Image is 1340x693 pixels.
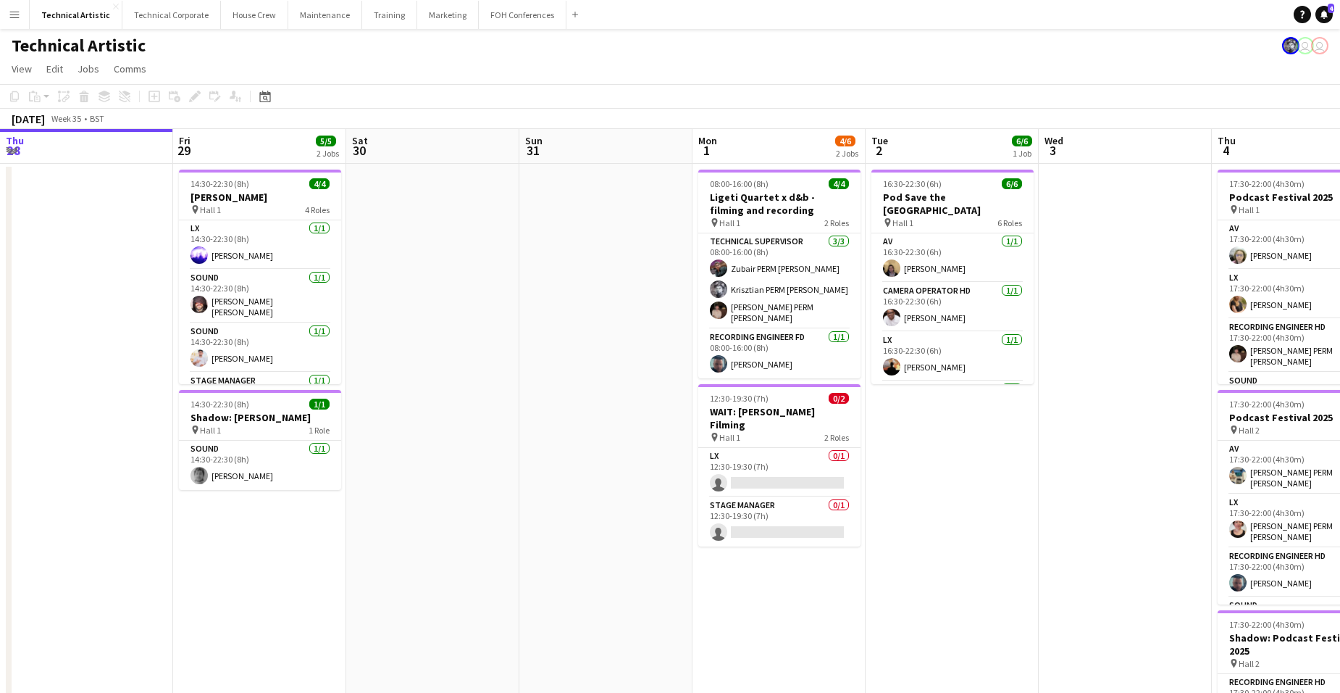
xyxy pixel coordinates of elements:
[829,393,849,404] span: 0/2
[179,441,341,490] app-card-role: Sound1/114:30-22:30 (8h)[PERSON_NAME]
[892,217,913,228] span: Hall 1
[525,134,543,147] span: Sun
[316,136,336,146] span: 5/5
[824,217,849,228] span: 2 Roles
[523,142,543,159] span: 31
[1215,142,1236,159] span: 4
[288,1,362,29] button: Maintenance
[114,62,146,75] span: Comms
[179,191,341,204] h3: [PERSON_NAME]
[179,390,341,490] app-job-card: 14:30-22:30 (8h)1/1Shadow: [PERSON_NAME] Hall 11 RoleSound1/114:30-22:30 (8h)[PERSON_NAME]
[200,204,221,215] span: Hall 1
[835,136,855,146] span: 4/6
[710,178,769,189] span: 08:00-16:00 (8h)
[309,425,330,436] span: 1 Role
[698,448,860,497] app-card-role: LX0/112:30-19:30 (7h)
[698,191,860,217] h3: Ligeti Quartet x d&b - filming and recording
[719,217,740,228] span: Hall 1
[824,432,849,443] span: 2 Roles
[12,62,32,75] span: View
[350,142,368,159] span: 30
[1328,4,1334,13] span: 4
[1002,178,1022,189] span: 6/6
[305,204,330,215] span: 4 Roles
[698,134,717,147] span: Mon
[710,393,769,404] span: 12:30-19:30 (7h)
[200,425,221,436] span: Hall 1
[869,142,888,159] span: 2
[479,1,566,29] button: FOH Conferences
[698,329,860,378] app-card-role: Recording Engineer FD1/108:00-16:00 (8h)[PERSON_NAME]
[90,113,104,124] div: BST
[1218,134,1236,147] span: Thu
[829,178,849,189] span: 4/4
[108,59,152,78] a: Comms
[1315,6,1333,23] a: 4
[190,178,249,189] span: 14:30-22:30 (8h)
[698,497,860,547] app-card-role: Stage Manager0/112:30-19:30 (7h)
[696,142,717,159] span: 1
[698,405,860,431] h3: WAIT: [PERSON_NAME] Filming
[1297,37,1314,54] app-user-avatar: Liveforce Admin
[417,1,479,29] button: Marketing
[883,178,942,189] span: 16:30-22:30 (6h)
[6,59,38,78] a: View
[1229,619,1305,630] span: 17:30-22:00 (4h30m)
[1239,658,1260,669] span: Hall 2
[1229,399,1305,410] span: 17:30-22:00 (4h30m)
[309,399,330,410] span: 1/1
[871,332,1034,381] app-card-role: LX1/116:30-22:30 (6h)[PERSON_NAME]
[698,170,860,378] app-job-card: 08:00-16:00 (8h)4/4Ligeti Quartet x d&b - filming and recording Hall 12 RolesTechnical Supervisor...
[122,1,221,29] button: Technical Corporate
[46,62,63,75] span: Edit
[871,134,888,147] span: Tue
[871,381,1034,435] app-card-role: Recording Engineer HD1/1
[30,1,122,29] button: Technical Artistic
[179,270,341,323] app-card-role: Sound1/114:30-22:30 (8h)[PERSON_NAME] [PERSON_NAME]
[719,432,740,443] span: Hall 1
[48,113,84,124] span: Week 35
[1013,148,1031,159] div: 1 Job
[997,217,1022,228] span: 6 Roles
[1239,204,1260,215] span: Hall 1
[177,142,190,159] span: 29
[352,134,368,147] span: Sat
[1311,37,1328,54] app-user-avatar: Liveforce Admin
[179,134,190,147] span: Fri
[41,59,69,78] a: Edit
[4,142,24,159] span: 28
[78,62,99,75] span: Jobs
[179,373,341,422] app-card-role: Stage Manager1/1
[1229,178,1305,189] span: 17:30-22:00 (4h30m)
[362,1,417,29] button: Training
[6,134,24,147] span: Thu
[871,191,1034,217] h3: Pod Save the [GEOGRAPHIC_DATA]
[179,170,341,384] app-job-card: 14:30-22:30 (8h)4/4[PERSON_NAME] Hall 14 RolesLX1/114:30-22:30 (8h)[PERSON_NAME]Sound1/114:30-22:...
[871,170,1034,384] app-job-card: 16:30-22:30 (6h)6/6Pod Save the [GEOGRAPHIC_DATA] Hall 16 RolesAV1/116:30-22:30 (6h)[PERSON_NAME]...
[72,59,105,78] a: Jobs
[12,112,45,126] div: [DATE]
[871,233,1034,283] app-card-role: AV1/116:30-22:30 (6h)[PERSON_NAME]
[836,148,858,159] div: 2 Jobs
[190,399,249,410] span: 14:30-22:30 (8h)
[179,220,341,270] app-card-role: LX1/114:30-22:30 (8h)[PERSON_NAME]
[179,323,341,373] app-card-role: Sound1/114:30-22:30 (8h)[PERSON_NAME]
[698,233,860,329] app-card-role: Technical Supervisor3/308:00-16:00 (8h)Zubair PERM [PERSON_NAME]Krisztian PERM [PERSON_NAME][PERS...
[1042,142,1063,159] span: 3
[698,384,860,547] app-job-card: 12:30-19:30 (7h)0/2WAIT: [PERSON_NAME] Filming Hall 12 RolesLX0/112:30-19:30 (7h) Stage Manager0/...
[221,1,288,29] button: House Crew
[12,35,146,57] h1: Technical Artistic
[1012,136,1032,146] span: 6/6
[179,411,341,424] h3: Shadow: [PERSON_NAME]
[1044,134,1063,147] span: Wed
[309,178,330,189] span: 4/4
[317,148,339,159] div: 2 Jobs
[1239,425,1260,436] span: Hall 2
[1282,37,1299,54] app-user-avatar: Krisztian PERM Vass
[871,283,1034,332] app-card-role: Camera Operator HD1/116:30-22:30 (6h)[PERSON_NAME]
